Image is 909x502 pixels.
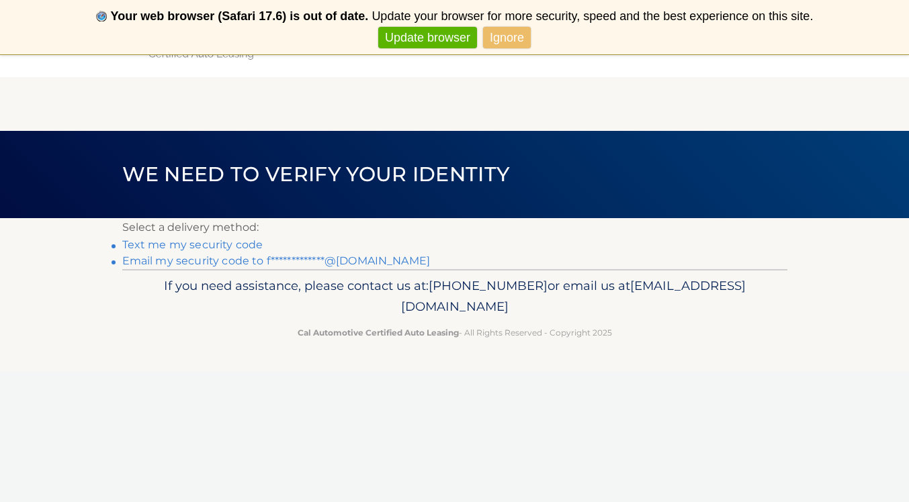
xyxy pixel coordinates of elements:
p: If you need assistance, please contact us at: or email us at [131,275,779,318]
span: [PHONE_NUMBER] [429,278,548,293]
p: Select a delivery method: [122,218,787,237]
span: Update your browser for more security, speed and the best experience on this site. [372,9,813,23]
strong: Cal Automotive Certified Auto Leasing [298,328,459,338]
span: We need to verify your identity [122,162,510,187]
b: Your web browser (Safari 17.6) is out of date. [111,9,369,23]
p: - All Rights Reserved - Copyright 2025 [131,325,779,340]
a: Ignore [483,27,531,49]
a: Update browser [378,27,477,49]
a: Text me my security code [122,238,263,251]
